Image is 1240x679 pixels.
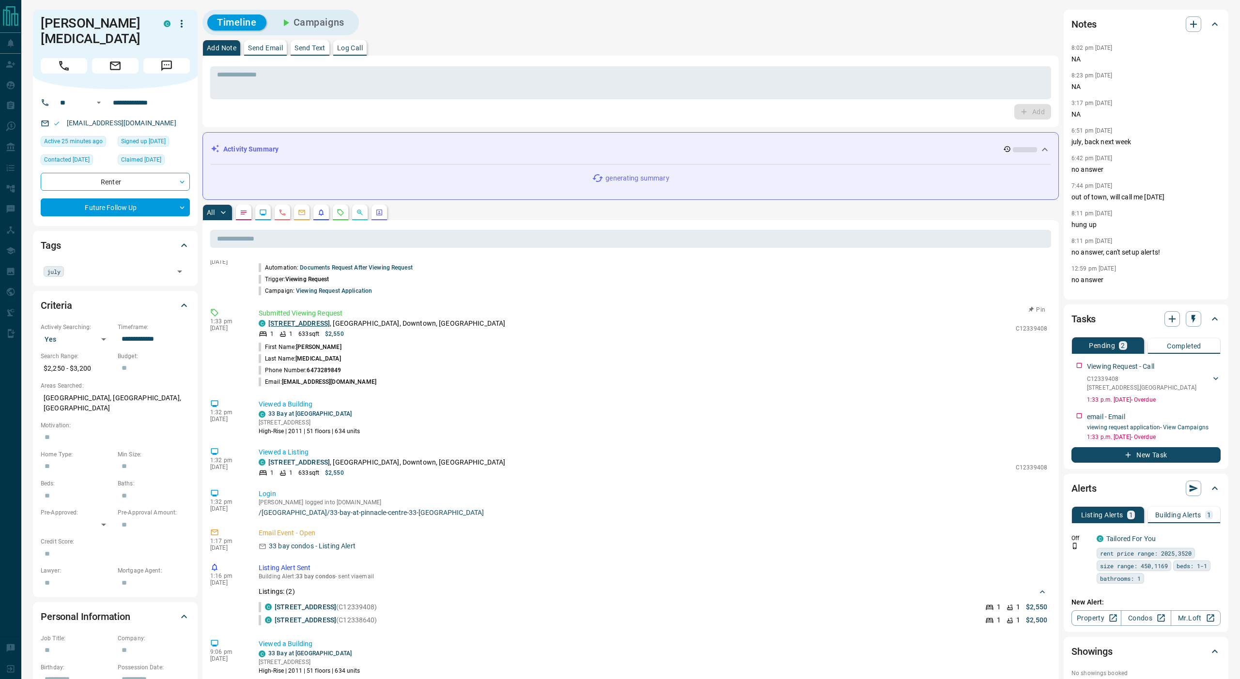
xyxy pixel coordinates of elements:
[1071,597,1221,607] p: New Alert:
[1087,362,1154,372] p: Viewing Request - Call
[375,209,383,216] svg: Agent Actions
[295,355,341,362] span: [MEDICAL_DATA]
[1089,342,1115,349] p: Pending
[300,264,412,271] a: documents request after viewing request
[47,267,61,276] span: july
[1121,610,1171,626] a: Condos
[1106,535,1156,543] a: Tailored For You
[223,144,279,154] p: Activity Summary
[1171,610,1221,626] a: Mr.Loft
[259,399,1047,409] p: Viewed a Building
[259,354,341,363] p: Last Name:
[268,318,505,329] p: , [GEOGRAPHIC_DATA], Downtown, [GEOGRAPHIC_DATA]
[1207,512,1211,518] p: 1
[1071,165,1221,175] p: no answer
[259,275,329,284] p: Trigger:
[1071,293,1113,300] p: 6:35 pm [DATE]
[1071,72,1113,79] p: 8:23 pm [DATE]
[41,537,190,546] p: Credit Score:
[1155,512,1201,518] p: Building Alerts
[1071,534,1091,543] p: Off
[268,319,330,327] a: [STREET_ADDRESS]
[210,538,244,544] p: 1:17 pm
[1071,311,1096,327] h2: Tasks
[1071,447,1221,463] button: New Task
[298,330,319,338] p: 633 sqft
[41,136,113,150] div: Tue Aug 12 2025
[41,238,61,253] h2: Tags
[259,499,1047,506] p: [PERSON_NAME] logged into [DOMAIN_NAME]
[268,650,352,657] a: 33 Bay at [GEOGRAPHIC_DATA]
[289,468,293,477] p: 1
[41,421,190,430] p: Motivation:
[1087,395,1221,404] p: 1:33 p.m. [DATE] - Overdue
[1071,477,1221,500] div: Alerts
[207,15,266,30] button: Timeline
[1100,548,1192,558] span: rent price range: 2025,3520
[118,634,190,643] p: Company:
[259,583,1047,601] div: Listings: (2)
[259,209,267,216] svg: Lead Browsing Activity
[210,258,244,265] p: [DATE]
[997,615,1001,625] p: 1
[1097,535,1103,542] div: condos.ca
[259,459,265,466] div: condos.ca
[282,378,376,385] span: [EMAIL_ADDRESS][DOMAIN_NAME]
[1016,324,1047,333] p: C12339408
[41,390,190,416] p: [GEOGRAPHIC_DATA], [GEOGRAPHIC_DATA], [GEOGRAPHIC_DATA]
[265,617,272,623] div: condos.ca
[337,209,344,216] svg: Requests
[1023,305,1051,314] button: Pin
[1087,375,1196,383] p: C12339408
[92,58,139,74] span: Email
[298,468,319,477] p: 633 sqft
[118,136,190,150] div: Sat Dec 14 2024
[259,587,295,597] p: Listings: ( 2 )
[259,343,341,351] p: First Name:
[1071,265,1116,272] p: 12:59 pm [DATE]
[1071,155,1113,162] p: 6:42 pm [DATE]
[118,508,190,517] p: Pre-Approval Amount:
[41,566,113,575] p: Lawyer:
[1121,342,1125,349] p: 2
[325,468,344,477] p: $2,550
[296,344,341,350] span: [PERSON_NAME]
[1071,54,1221,64] p: NA
[210,544,244,551] p: [DATE]
[41,298,72,313] h2: Criteria
[259,563,1047,573] p: Listing Alert Sent
[275,603,336,611] a: [STREET_ADDRESS]
[1071,137,1221,147] p: july, back next week
[268,457,505,468] p: , [GEOGRAPHIC_DATA], Downtown, [GEOGRAPHIC_DATA]
[259,528,1047,538] p: Email Event - Open
[1071,307,1221,331] div: Tasks
[41,323,113,332] p: Actively Searching:
[118,352,190,361] p: Budget:
[294,45,325,51] p: Send Text
[121,136,166,146] span: Signed up [DATE]
[259,489,1047,499] p: Login
[270,15,354,30] button: Campaigns
[259,263,413,272] p: Automation:
[41,294,190,317] div: Criteria
[41,508,113,517] p: Pre-Approved:
[41,634,113,643] p: Job Title:
[1071,247,1221,257] p: no answer, can't setup alerts!
[1016,463,1047,472] p: C12339408
[41,479,113,488] p: Beds:
[1026,615,1047,625] p: $2,500
[1087,424,1209,431] a: viewing request application- View Campaigns
[1071,238,1113,244] p: 8:11 pm [DATE]
[210,498,244,505] p: 1:32 pm
[337,45,363,51] p: Log Call
[1100,573,1141,583] span: bathrooms: 1
[41,609,130,624] h2: Personal Information
[1071,82,1221,92] p: NA
[259,447,1047,457] p: Viewed a Listing
[248,45,283,51] p: Send Email
[41,154,113,168] div: Sun Jul 27 2025
[259,650,265,657] div: condos.ca
[1071,669,1221,678] p: No showings booked
[1081,512,1123,518] p: Listing Alerts
[1071,127,1113,134] p: 6:51 pm [DATE]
